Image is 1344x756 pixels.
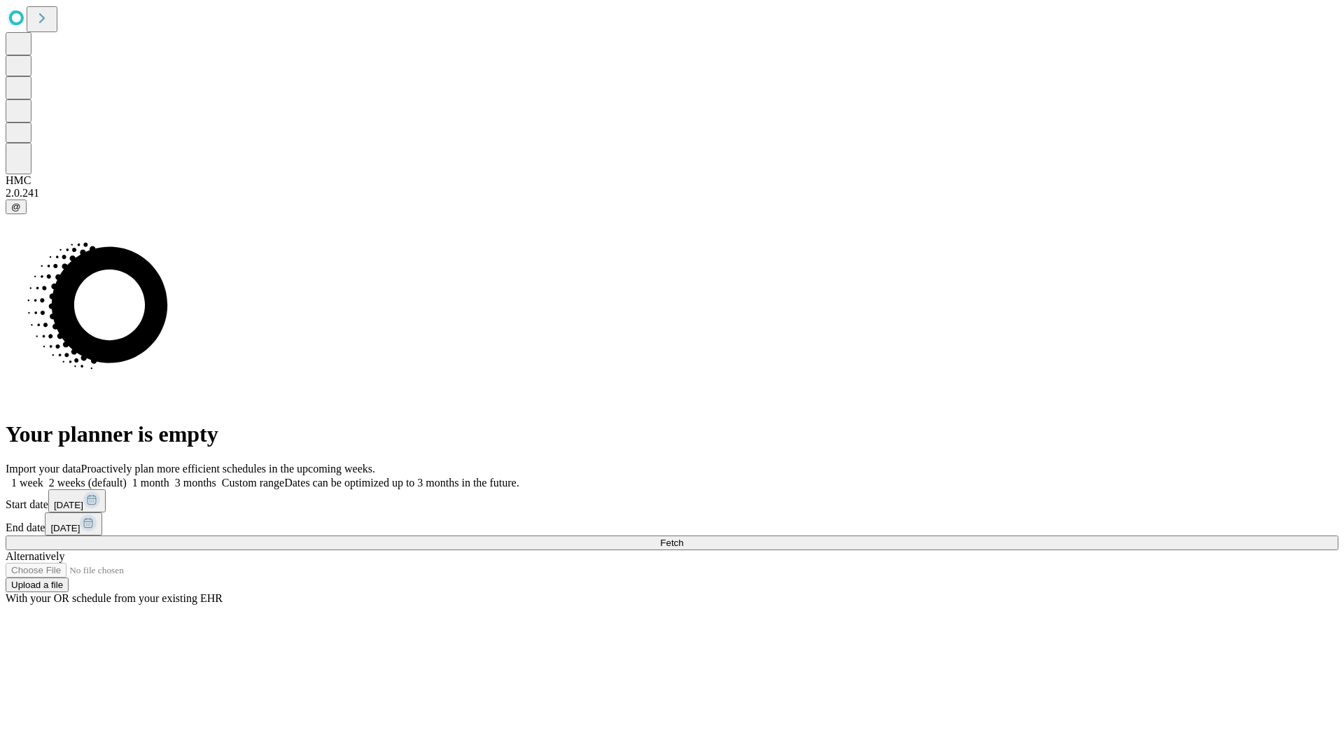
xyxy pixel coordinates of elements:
[54,500,83,510] span: [DATE]
[6,512,1338,535] div: End date
[6,421,1338,447] h1: Your planner is empty
[6,550,64,562] span: Alternatively
[45,512,102,535] button: [DATE]
[132,477,169,489] span: 1 month
[6,535,1338,550] button: Fetch
[6,577,69,592] button: Upload a file
[6,187,1338,199] div: 2.0.241
[6,174,1338,187] div: HMC
[660,538,683,548] span: Fetch
[222,477,284,489] span: Custom range
[284,477,519,489] span: Dates can be optimized up to 3 months in the future.
[49,477,127,489] span: 2 weeks (default)
[50,523,80,533] span: [DATE]
[81,463,375,475] span: Proactively plan more efficient schedules in the upcoming weeks.
[48,489,106,512] button: [DATE]
[6,463,81,475] span: Import your data
[6,592,223,604] span: With your OR schedule from your existing EHR
[175,477,216,489] span: 3 months
[6,489,1338,512] div: Start date
[11,202,21,212] span: @
[6,199,27,214] button: @
[11,477,43,489] span: 1 week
